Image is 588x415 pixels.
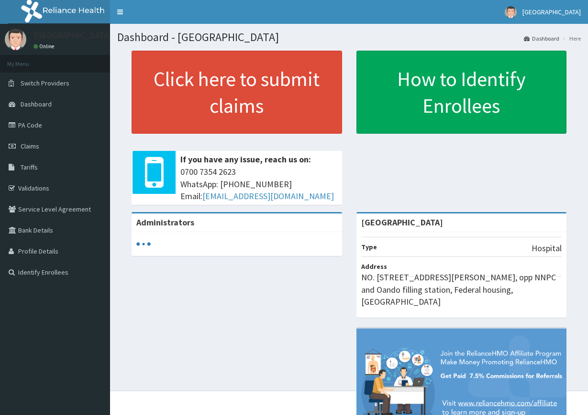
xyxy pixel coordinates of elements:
[361,217,443,228] strong: [GEOGRAPHIC_DATA]
[180,154,311,165] b: If you have any issue, reach us on:
[33,31,112,40] p: [GEOGRAPHIC_DATA]
[33,43,56,50] a: Online
[21,100,52,108] span: Dashboard
[356,51,567,134] a: How to Identify Enrollees
[505,6,517,18] img: User Image
[136,237,151,251] svg: audio-loading
[117,31,581,43] h1: Dashboard - [GEOGRAPHIC_DATA]
[21,163,38,171] span: Tariffs
[524,34,559,43] a: Dashboard
[361,262,387,271] b: Address
[132,51,342,134] a: Click here to submit claims
[560,34,581,43] li: Here
[361,243,377,251] b: Type
[21,79,69,87] span: Switch Providers
[180,166,337,202] span: 0700 7354 2623 WhatsApp: [PHONE_NUMBER] Email:
[5,29,26,50] img: User Image
[136,217,194,228] b: Administrators
[202,191,334,202] a: [EMAIL_ADDRESS][DOMAIN_NAME]
[522,8,581,16] span: [GEOGRAPHIC_DATA]
[361,271,562,308] p: NO. [STREET_ADDRESS][PERSON_NAME], opp NNPC and Oando filling station, Federal housing, [GEOGRAPH...
[532,242,562,255] p: Hospital
[21,142,39,150] span: Claims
